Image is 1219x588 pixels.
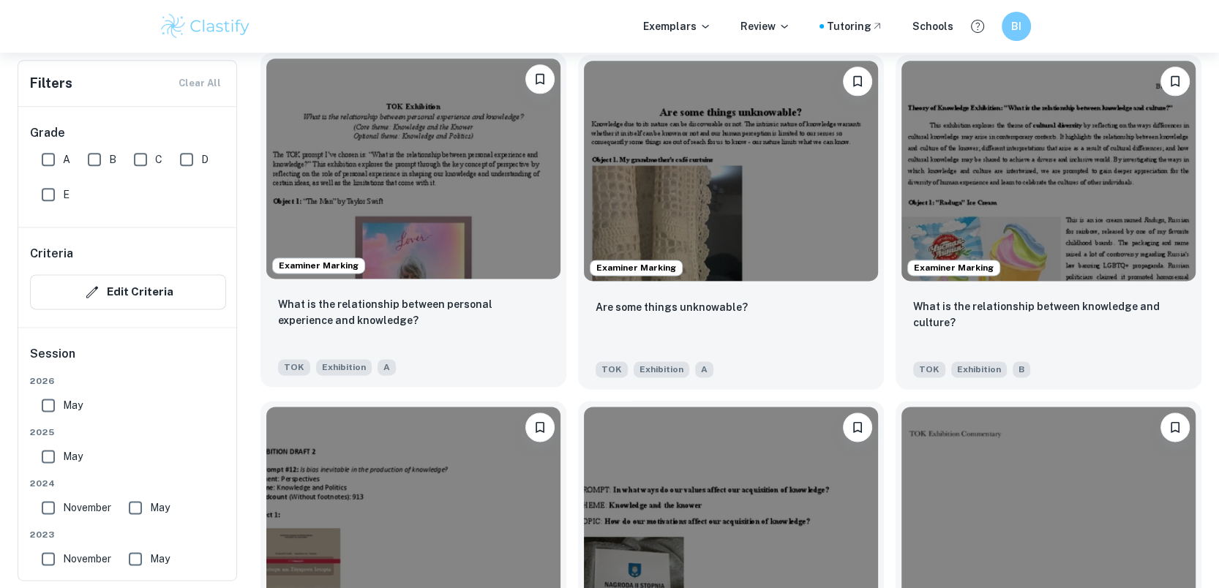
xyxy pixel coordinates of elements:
[30,124,226,142] h6: Grade
[843,412,872,442] button: Bookmark
[965,14,990,39] button: Help and Feedback
[30,345,226,374] h6: Session
[634,361,689,377] span: Exhibition
[278,296,549,328] p: What is the relationship between personal experience and knowledge?
[201,151,209,167] span: D
[30,73,72,94] h6: Filters
[525,64,555,94] button: Bookmark
[643,18,711,34] p: Exemplars
[150,500,170,516] span: May
[901,61,1196,281] img: TOK Exhibition example thumbnail: What is the relationship between knowled
[30,374,226,388] span: 2026
[1002,12,1031,41] button: BI
[908,261,999,274] span: Examiner Marking
[30,426,226,439] span: 2025
[30,245,73,263] h6: Criteria
[150,551,170,567] span: May
[596,299,748,315] p: Are some things unknowable?
[30,528,226,541] span: 2023
[63,397,83,413] span: May
[1008,18,1025,34] h6: BI
[63,500,111,516] span: November
[63,151,70,167] span: A
[159,12,252,41] img: Clastify logo
[951,361,1007,377] span: Exhibition
[1013,361,1030,377] span: B
[843,67,872,96] button: Bookmark
[316,359,372,375] span: Exhibition
[266,59,560,279] img: TOK Exhibition example thumbnail: What is the relationship between persona
[896,55,1201,389] a: Examiner MarkingBookmarkWhat is the relationship between knowledge and culture?TOKExhibitionB
[278,359,310,375] span: TOK
[912,18,953,34] a: Schools
[1160,67,1190,96] button: Bookmark
[740,18,790,34] p: Review
[590,261,682,274] span: Examiner Marking
[30,274,226,309] button: Edit Criteria
[109,151,116,167] span: B
[584,61,878,281] img: TOK Exhibition example thumbnail: Are some things unknowable?
[260,55,566,389] a: Examiner MarkingBookmarkWhat is the relationship between personal experience and knowledge?TOKExh...
[578,55,884,389] a: Examiner MarkingBookmarkAre some things unknowable?TOKExhibitionA
[30,477,226,490] span: 2024
[525,412,555,442] button: Bookmark
[596,361,628,377] span: TOK
[63,448,83,464] span: May
[827,18,883,34] a: Tutoring
[913,298,1184,331] p: What is the relationship between knowledge and culture?
[378,359,396,375] span: A
[695,361,713,377] span: A
[913,361,945,377] span: TOK
[155,151,162,167] span: C
[1160,412,1190,442] button: Bookmark
[273,259,364,272] span: Examiner Marking
[63,186,70,203] span: E
[63,551,111,567] span: November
